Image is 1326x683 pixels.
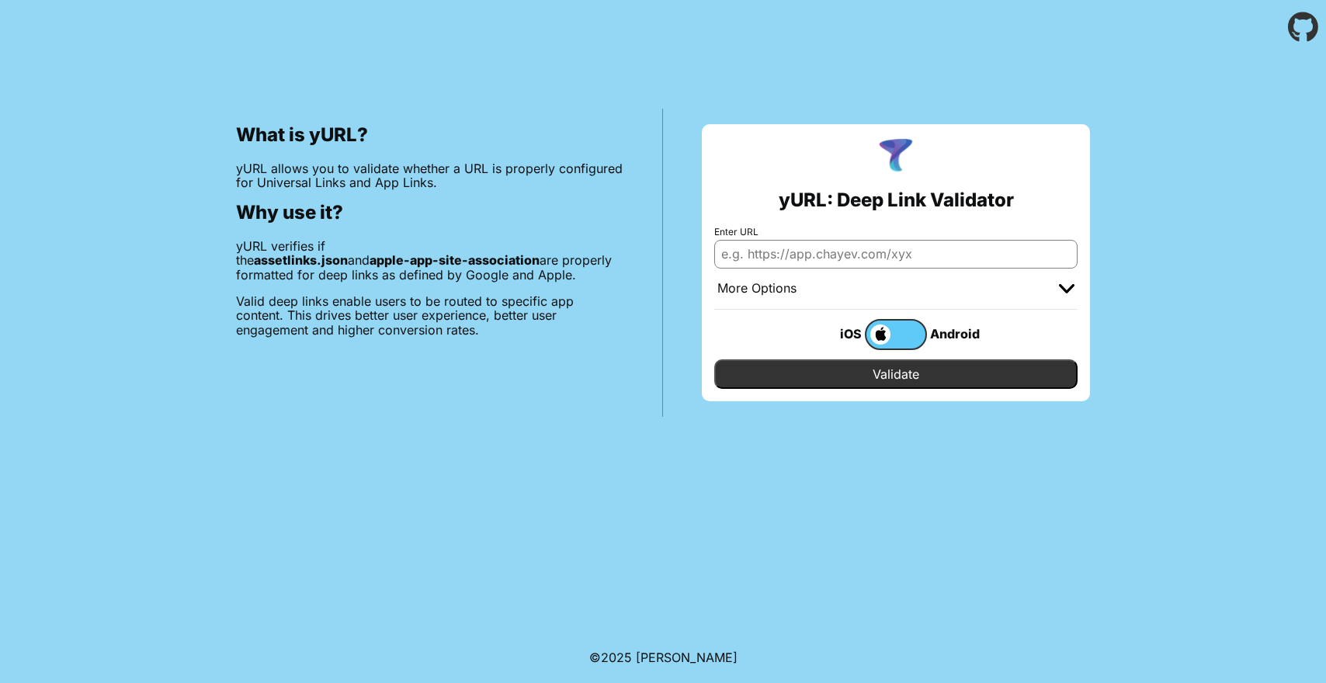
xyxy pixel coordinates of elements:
[236,124,623,146] h2: What is yURL?
[876,137,916,177] img: yURL Logo
[803,324,865,344] div: iOS
[236,294,623,337] p: Valid deep links enable users to be routed to specific app content. This drives better user exper...
[236,202,623,224] h2: Why use it?
[589,632,738,683] footer: ©
[636,650,738,665] a: Michael Ibragimchayev's Personal Site
[601,650,632,665] span: 2025
[370,252,540,268] b: apple-app-site-association
[714,227,1078,237] label: Enter URL
[254,252,348,268] b: assetlinks.json
[236,161,623,190] p: yURL allows you to validate whether a URL is properly configured for Universal Links and App Links.
[236,239,623,282] p: yURL verifies if the and are properly formatted for deep links as defined by Google and Apple.
[927,324,989,344] div: Android
[717,281,797,296] div: More Options
[714,240,1078,268] input: e.g. https://app.chayev.com/xyx
[714,359,1078,389] input: Validate
[1059,284,1074,293] img: chevron
[779,189,1014,211] h2: yURL: Deep Link Validator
